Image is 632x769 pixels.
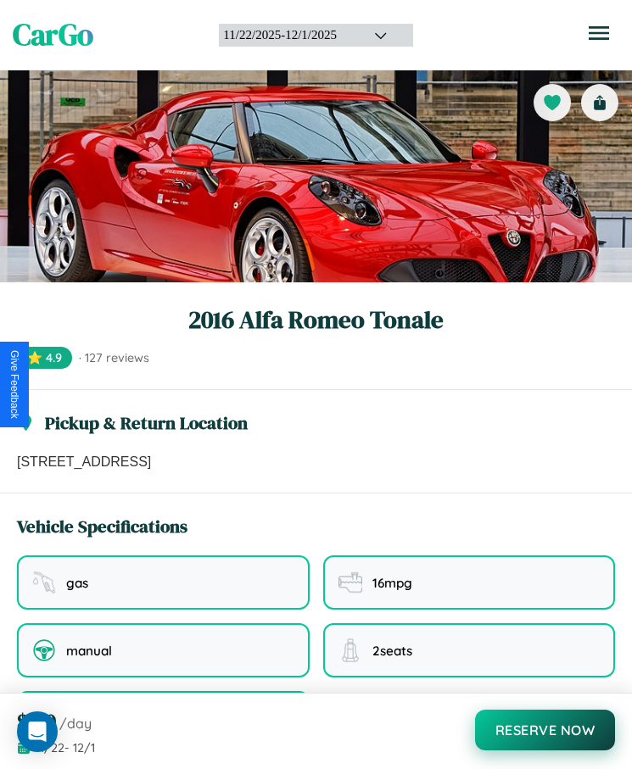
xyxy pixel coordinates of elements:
[66,643,112,659] span: manual
[8,350,20,419] div: Give Feedback
[338,638,362,662] img: seating
[17,347,72,369] span: ⭐ 4.9
[45,410,248,435] h3: Pickup & Return Location
[13,14,93,55] span: CarGo
[17,707,56,735] span: $ 190
[17,303,615,337] h1: 2016 Alfa Romeo Tonale
[17,452,615,472] p: [STREET_ADDRESS]
[17,514,187,538] h3: Vehicle Specifications
[32,571,56,594] img: fuel type
[79,350,149,365] span: · 127 reviews
[475,710,616,750] button: Reserve Now
[223,28,353,42] div: 11 / 22 / 2025 - 12 / 1 / 2025
[66,575,88,591] span: gas
[36,740,95,755] span: 11 / 22 - 12 / 1
[17,711,58,752] div: Open Intercom Messenger
[372,575,412,591] span: 16 mpg
[338,571,362,594] img: fuel efficiency
[372,643,412,659] span: 2 seats
[59,715,92,732] span: /day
